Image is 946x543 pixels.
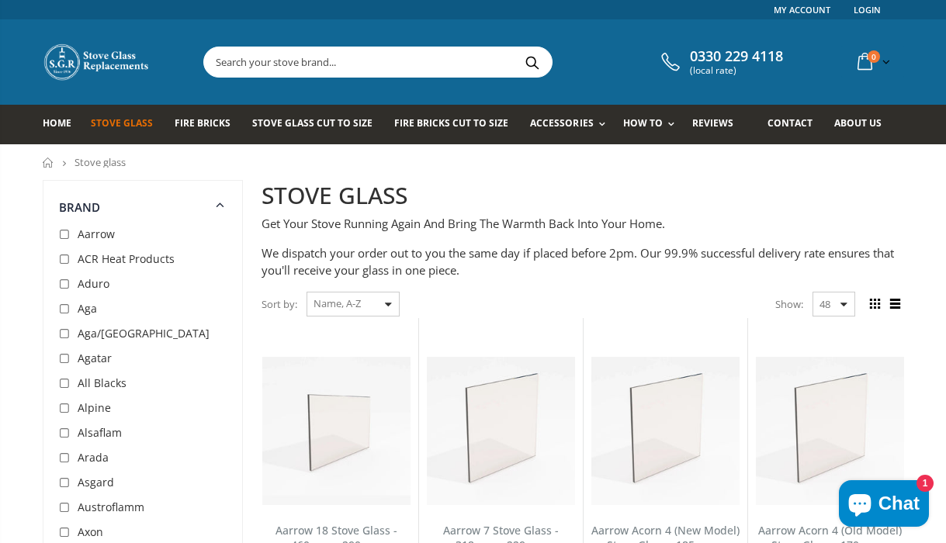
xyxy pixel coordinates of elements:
[78,301,97,316] span: Aga
[204,47,726,77] input: Search your stove brand...
[692,116,733,130] span: Reviews
[768,105,824,144] a: Contact
[262,357,411,505] img: Aarrow 18 Stove Glass
[756,357,904,505] img: Aarrow Acorn 4 Old Model Stove Glass
[43,105,83,144] a: Home
[78,251,175,266] span: ACR Heat Products
[43,116,71,130] span: Home
[175,105,242,144] a: Fire Bricks
[262,244,904,279] p: We dispatch your order out to you the same day if placed before 2pm. Our 99.9% successful deliver...
[78,351,112,365] span: Agatar
[262,215,904,233] p: Get Your Stove Running Again And Bring The Warmth Back Into Your Home.
[91,116,153,130] span: Stove Glass
[78,227,115,241] span: Aarrow
[427,357,575,505] img: Aarrow 7 Stove Glass
[867,296,884,313] span: Grid view
[868,50,880,63] span: 0
[394,116,508,130] span: Fire Bricks Cut To Size
[175,116,230,130] span: Fire Bricks
[78,500,144,514] span: Austroflamm
[623,105,682,144] a: How To
[530,116,593,130] span: Accessories
[59,199,101,215] span: Brand
[78,375,126,390] span: All Blacks
[834,105,893,144] a: About us
[78,475,114,489] span: Asgard
[252,105,384,144] a: Stove Glass Cut To Size
[690,48,783,65] span: 0330 229 4118
[78,524,103,539] span: Axon
[887,296,904,313] span: List view
[78,425,122,440] span: Alsaflam
[43,157,54,168] a: Home
[75,155,126,169] span: Stove glass
[78,276,109,291] span: Aduro
[690,65,783,76] span: (local rate)
[262,180,904,212] h2: STOVE GLASS
[78,450,109,465] span: Arada
[775,292,803,316] span: Show:
[530,105,612,144] a: Accessories
[834,116,882,130] span: About us
[262,291,297,318] span: Sort by:
[692,105,745,144] a: Reviews
[623,116,663,130] span: How To
[43,43,151,81] img: Stove Glass Replacement
[851,47,893,77] a: 0
[252,116,373,130] span: Stove Glass Cut To Size
[834,480,934,531] inbox-online-store-chat: Shopify online store chat
[591,357,740,505] img: Aarrow Acorn 4 New Model Stove Glass
[394,105,520,144] a: Fire Bricks Cut To Size
[78,326,210,341] span: Aga/[GEOGRAPHIC_DATA]
[78,400,111,415] span: Alpine
[515,47,550,77] button: Search
[768,116,813,130] span: Contact
[91,105,165,144] a: Stove Glass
